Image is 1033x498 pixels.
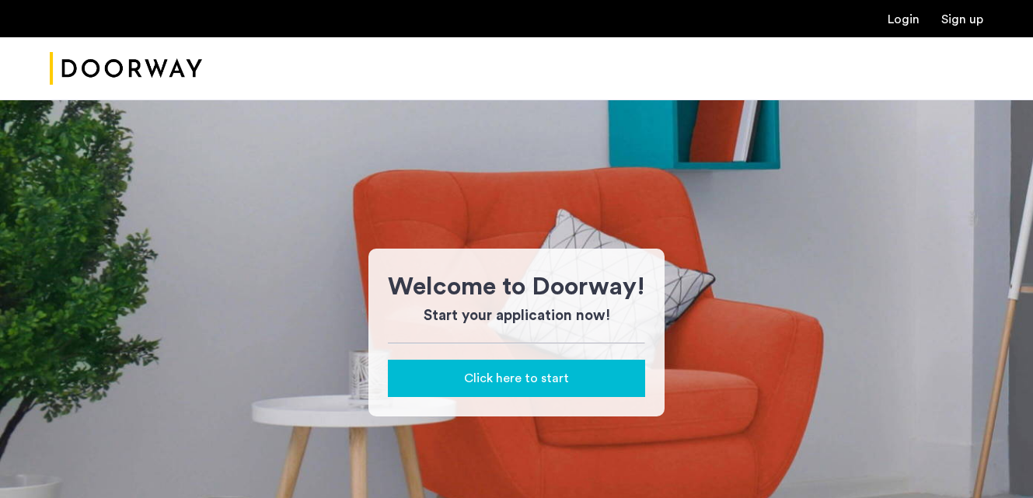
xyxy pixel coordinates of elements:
[388,360,645,397] button: button
[50,40,202,98] a: Cazamio Logo
[888,13,920,26] a: Login
[464,369,569,388] span: Click here to start
[941,13,983,26] a: Registration
[388,305,645,327] h3: Start your application now!
[50,40,202,98] img: logo
[388,268,645,305] h1: Welcome to Doorway!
